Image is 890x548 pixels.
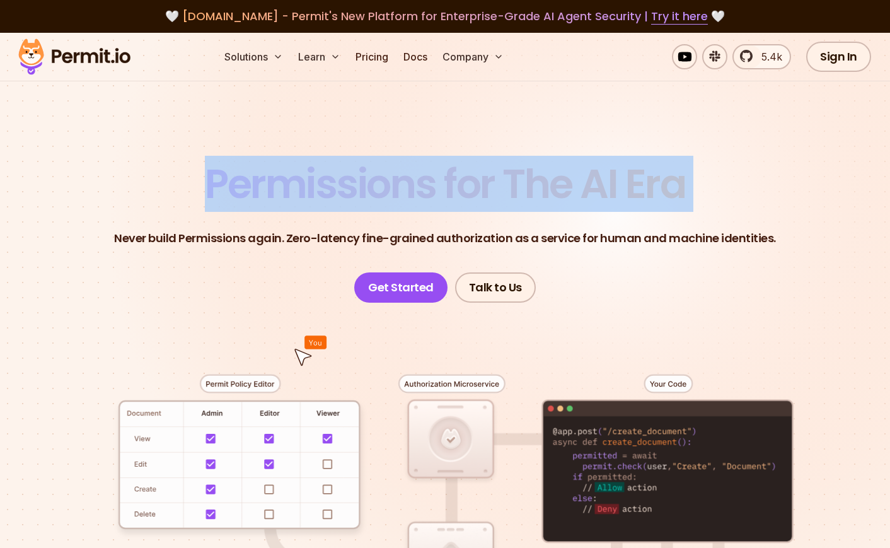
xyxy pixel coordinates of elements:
[350,44,393,69] a: Pricing
[437,44,509,69] button: Company
[293,44,345,69] button: Learn
[398,44,432,69] a: Docs
[182,8,708,24] span: [DOMAIN_NAME] - Permit's New Platform for Enterprise-Grade AI Agent Security |
[732,44,791,69] a: 5.4k
[651,8,708,25] a: Try it here
[806,42,871,72] a: Sign In
[114,230,776,247] p: Never build Permissions again. Zero-latency fine-grained authorization as a service for human and...
[219,44,288,69] button: Solutions
[754,49,782,64] span: 5.4k
[455,272,536,303] a: Talk to Us
[354,272,448,303] a: Get Started
[205,156,685,212] span: Permissions for The AI Era
[13,35,136,78] img: Permit logo
[30,8,860,25] div: 🤍 🤍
